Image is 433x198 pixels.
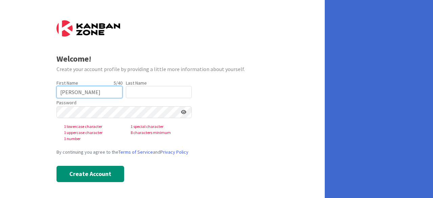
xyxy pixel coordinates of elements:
[160,149,188,155] a: Privacy Policy
[56,166,124,182] button: Create Account
[56,53,269,65] div: Welcome!
[56,99,76,106] label: Password
[56,149,269,156] div: By continuing you agree to the and
[56,80,78,86] label: First Name
[80,80,122,86] div: 5 / 40
[125,124,192,130] span: 1 special character
[125,130,192,136] span: 8 characters minimum
[56,20,120,37] img: Kanban Zone
[59,136,125,142] span: 1 number
[59,124,125,130] span: 1 lowercase character
[56,65,269,73] div: Create your account profile by providing a little more information about yourself.
[118,149,153,155] a: Terms of Service
[59,130,125,136] span: 1 uppercase character
[126,80,147,86] label: Last Name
